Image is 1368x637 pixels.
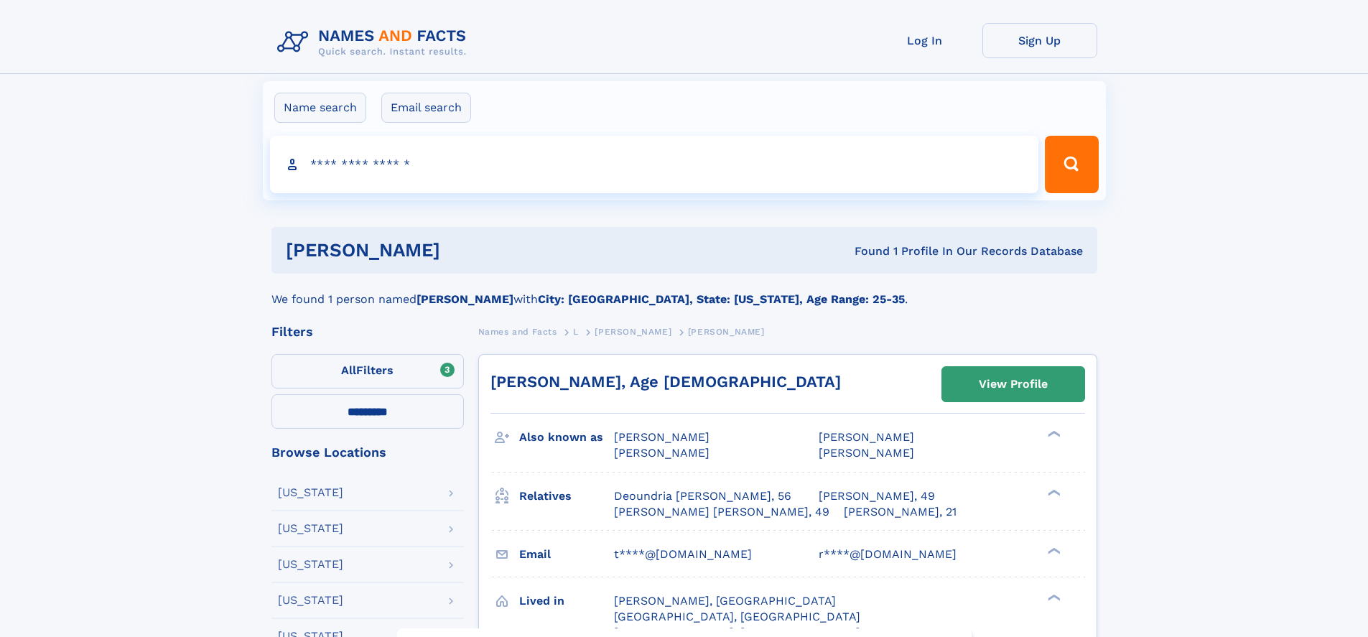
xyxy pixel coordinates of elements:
[595,322,671,340] a: [PERSON_NAME]
[270,136,1039,193] input: search input
[271,325,464,338] div: Filters
[381,93,471,123] label: Email search
[478,322,557,340] a: Names and Facts
[573,322,579,340] a: L
[274,93,366,123] label: Name search
[614,446,709,460] span: [PERSON_NAME]
[1045,136,1098,193] button: Search Button
[1044,592,1061,602] div: ❯
[647,243,1083,259] div: Found 1 Profile In Our Records Database
[286,241,648,259] h1: [PERSON_NAME]
[538,292,905,306] b: City: [GEOGRAPHIC_DATA], State: [US_STATE], Age Range: 25-35
[819,488,935,504] a: [PERSON_NAME], 49
[819,430,914,444] span: [PERSON_NAME]
[1044,488,1061,497] div: ❯
[614,488,791,504] a: Deoundria [PERSON_NAME], 56
[417,292,513,306] b: [PERSON_NAME]
[573,327,579,337] span: L
[1044,546,1061,555] div: ❯
[595,327,671,337] span: [PERSON_NAME]
[271,446,464,459] div: Browse Locations
[844,504,957,520] a: [PERSON_NAME], 21
[278,523,343,534] div: [US_STATE]
[490,373,841,391] a: [PERSON_NAME], Age [DEMOGRAPHIC_DATA]
[614,594,836,608] span: [PERSON_NAME], [GEOGRAPHIC_DATA]
[982,23,1097,58] a: Sign Up
[1044,429,1061,439] div: ❯
[519,425,614,450] h3: Also known as
[278,559,343,570] div: [US_STATE]
[341,363,356,377] span: All
[942,367,1084,401] a: View Profile
[271,23,478,62] img: Logo Names and Facts
[614,430,709,444] span: [PERSON_NAME]
[519,589,614,613] h3: Lived in
[278,595,343,606] div: [US_STATE]
[688,327,765,337] span: [PERSON_NAME]
[519,484,614,508] h3: Relatives
[271,274,1097,308] div: We found 1 person named with .
[519,542,614,567] h3: Email
[271,354,464,389] label: Filters
[278,487,343,498] div: [US_STATE]
[867,23,982,58] a: Log In
[819,446,914,460] span: [PERSON_NAME]
[614,610,860,623] span: [GEOGRAPHIC_DATA], [GEOGRAPHIC_DATA]
[979,368,1048,401] div: View Profile
[614,504,829,520] a: [PERSON_NAME] [PERSON_NAME], 49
